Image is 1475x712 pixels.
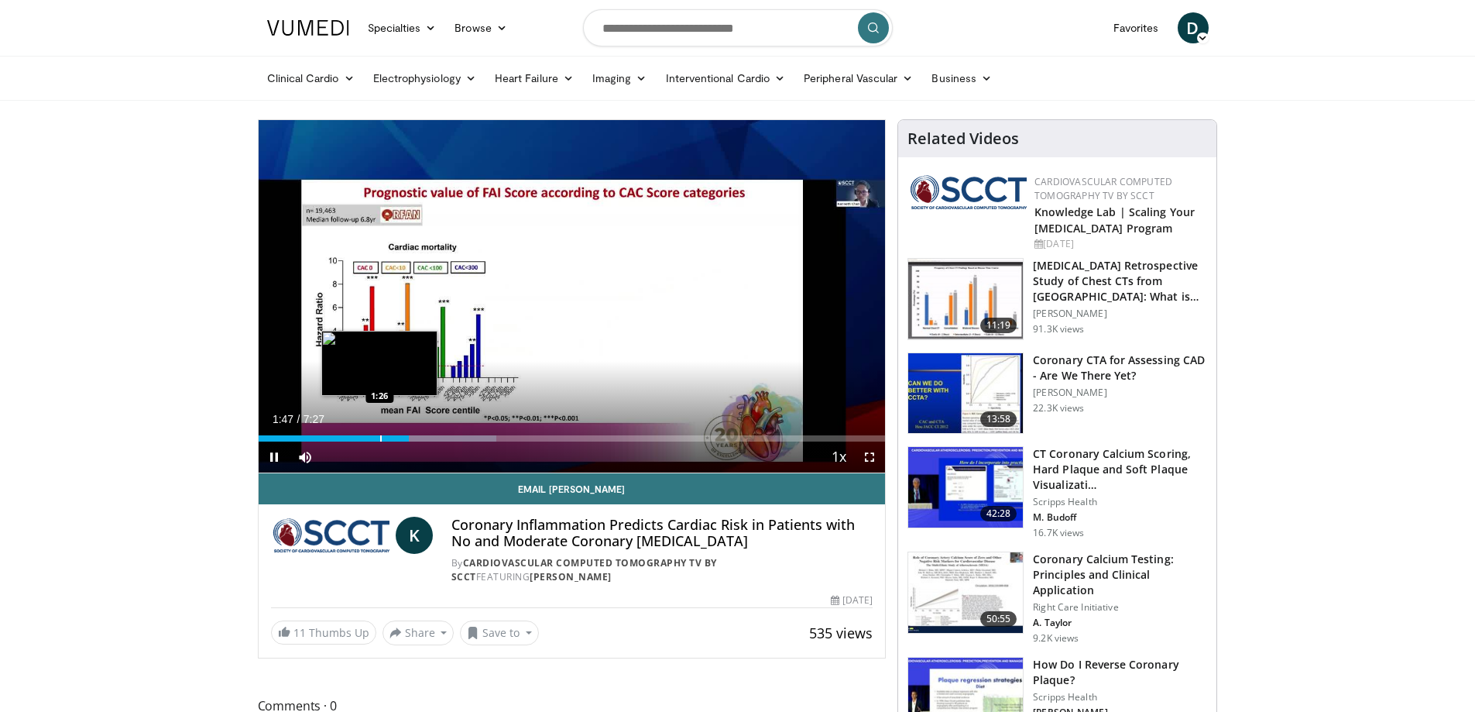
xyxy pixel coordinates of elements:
[1034,205,1195,236] a: Knowledge Lab | Scaling Your [MEDICAL_DATA] Program
[854,442,885,473] button: Fullscreen
[583,9,893,46] input: Search topics, interventions
[358,12,446,43] a: Specialties
[1033,691,1207,703] p: Scripps Health
[485,63,583,94] a: Heart Failure
[258,63,364,94] a: Clinical Cardio
[911,175,1027,209] img: 51a70120-4f25-49cc-93a4-67582377e75f.png.150x105_q85_autocrop_double_scale_upscale_version-0.2.png
[1033,511,1207,524] p: M. Budoff
[1178,12,1209,43] a: D
[907,446,1207,539] a: 42:28 CT Coronary Calcium Scoring, Hard Plaque and Soft Plaque Visualizati… Scripps Health M. Bud...
[396,517,433,554] a: K
[321,331,437,396] img: image.jpeg
[980,611,1017,627] span: 50:55
[271,621,376,645] a: 11 Thumbs Up
[1033,552,1207,598] h3: Coronary Calcium Testing: Principles and Clinical Application
[1033,323,1084,335] p: 91.3K views
[364,63,485,94] a: Electrophysiology
[1104,12,1168,43] a: Favorites
[1033,601,1207,614] p: Right Care Initiative
[1033,353,1207,384] h3: Coronary CTA for Assessing CAD - Are We There Yet?
[451,517,873,550] h4: Coronary Inflammation Predicts Cardiac Risk in Patients with No and Moderate Coronary [MEDICAL_DATA]
[980,318,1017,333] span: 11:19
[259,473,886,504] a: Email [PERSON_NAME]
[1034,237,1204,251] div: [DATE]
[831,593,873,607] div: [DATE]
[907,353,1207,435] a: 13:58 Coronary CTA for Assessing CAD - Are We There Yet? [PERSON_NAME] 22.3K views
[451,556,873,584] div: By FEATURING
[1033,657,1207,688] h3: How Do I Reverse Coronary Plaque?
[907,258,1207,340] a: 11:19 [MEDICAL_DATA] Retrospective Study of Chest CTs from [GEOGRAPHIC_DATA]: What is the Re… [PE...
[907,552,1207,645] a: 50:55 Coronary Calcium Testing: Principles and Clinical Application Right Care Initiative A. Tayl...
[290,442,321,473] button: Mute
[657,63,795,94] a: Interventional Cardio
[297,413,300,425] span: /
[908,353,1023,434] img: 34b2b9a4-89e5-4b8c-b553-8a638b61a706.150x105_q85_crop-smart_upscale.jpg
[1033,496,1207,508] p: Scripps Health
[1033,387,1207,399] p: [PERSON_NAME]
[1033,308,1207,320] p: [PERSON_NAME]
[980,506,1017,521] span: 42:28
[823,442,854,473] button: Playback Rate
[1034,175,1172,202] a: Cardiovascular Computed Tomography TV by SCCT
[908,552,1023,633] img: c75e2ae5-4540-49a9-b2f1-0dc3e954be13.150x105_q85_crop-smart_upscale.jpg
[445,12,516,43] a: Browse
[460,621,539,645] button: Save to
[907,129,1019,148] h4: Related Videos
[980,411,1017,427] span: 13:58
[1033,527,1084,539] p: 16.7K views
[259,435,886,442] div: Progress Bar
[382,621,455,645] button: Share
[271,517,389,554] img: Cardiovascular Computed Tomography TV by SCCT
[809,624,873,642] span: 535 views
[451,556,717,583] a: Cardiovascular Computed Tomography TV by SCCT
[794,63,922,94] a: Peripheral Vascular
[259,120,886,473] video-js: Video Player
[1033,402,1084,414] p: 22.3K views
[259,442,290,473] button: Pause
[908,447,1023,528] img: 4ea3ec1a-320e-4f01-b4eb-a8bc26375e8f.150x105_q85_crop-smart_upscale.jpg
[1033,632,1079,645] p: 9.2K views
[267,20,349,36] img: VuMedi Logo
[1033,617,1207,629] p: A. Taylor
[304,413,324,425] span: 7:27
[293,625,306,640] span: 11
[273,413,293,425] span: 1:47
[908,259,1023,339] img: c2eb46a3-50d3-446d-a553-a9f8510c7760.150x105_q85_crop-smart_upscale.jpg
[1033,446,1207,493] h3: CT Coronary Calcium Scoring, Hard Plaque and Soft Plaque Visualizati…
[1033,258,1207,304] h3: [MEDICAL_DATA] Retrospective Study of Chest CTs from [GEOGRAPHIC_DATA]: What is the Re…
[530,570,612,583] a: [PERSON_NAME]
[583,63,657,94] a: Imaging
[922,63,1001,94] a: Business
